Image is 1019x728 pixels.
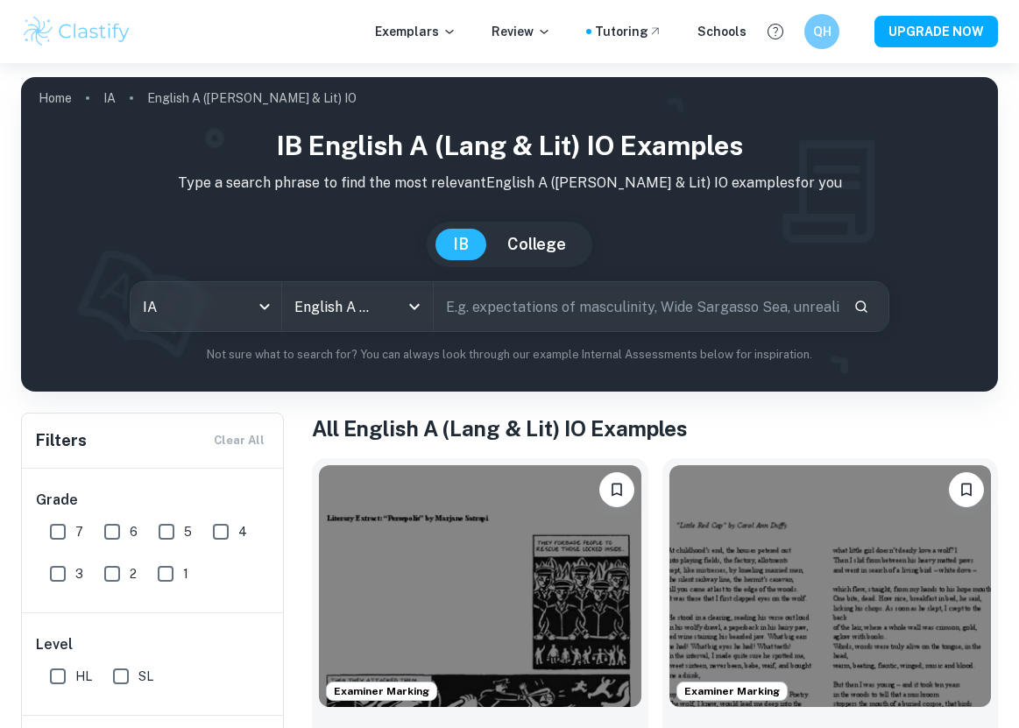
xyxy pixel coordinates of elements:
span: HL [75,667,92,686]
button: Help and Feedback [761,17,790,46]
p: Not sure what to search for? You can always look through our example Internal Assessments below f... [35,346,984,364]
button: Open [402,294,427,319]
p: Type a search phrase to find the most relevant English A ([PERSON_NAME] & Lit) IO examples for you [35,173,984,194]
span: 6 [130,522,138,541]
p: English A ([PERSON_NAME] & Lit) IO [147,88,357,108]
div: IA [131,282,281,331]
img: profile cover [21,77,998,392]
span: 7 [75,522,83,541]
h6: Filters [36,428,87,453]
h1: All English A (Lang & Lit) IO Examples [312,413,998,444]
span: 2 [130,564,137,583]
a: IA [103,86,116,110]
span: Examiner Marking [327,683,436,699]
button: Bookmark [599,472,634,507]
span: 5 [184,522,192,541]
img: English A (Lang & Lit) IO IA example thumbnail: How women navigate unbalanced power dyna [669,465,992,707]
button: IB [435,229,486,260]
button: Search [846,292,876,322]
img: Clastify logo [21,14,132,49]
p: Exemplars [375,22,456,41]
span: SL [138,667,153,686]
button: QH [804,14,839,49]
button: College [490,229,584,260]
h6: Grade [36,490,271,511]
h6: Level [36,634,271,655]
span: 4 [238,522,247,541]
p: Review [492,22,551,41]
button: UPGRADE NOW [874,16,998,47]
input: E.g. expectations of masculinity, Wide Sargasso Sea, unrealistic beauty standards... [434,282,839,331]
span: 3 [75,564,83,583]
span: 1 [183,564,188,583]
a: Tutoring [595,22,662,41]
a: Home [39,86,72,110]
button: Bookmark [949,472,984,507]
h1: IB English A (Lang & Lit) IO examples [35,126,984,166]
h6: QH [812,22,832,41]
img: English A (Lang & Lit) IO IA example thumbnail: Marjane Satrapi's "Persepolis" and the G [319,465,641,707]
a: Schools [697,22,747,41]
span: Examiner Marking [677,683,787,699]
